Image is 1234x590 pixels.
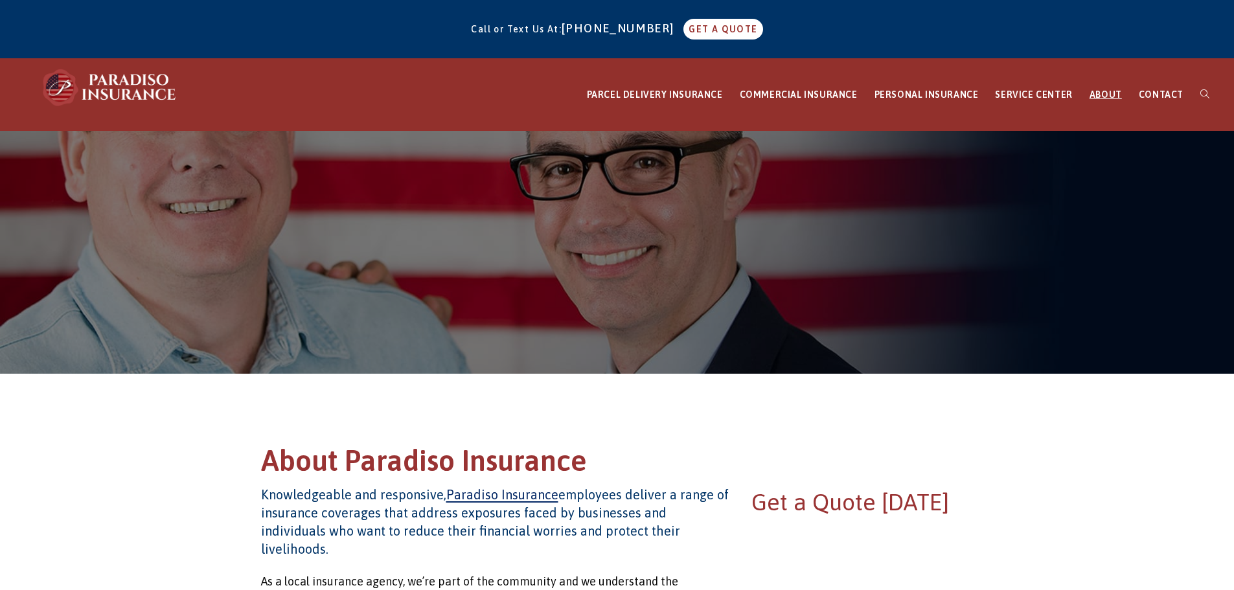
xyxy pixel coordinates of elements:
[751,486,974,518] h2: Get a Quote [DATE]
[987,59,1080,131] a: SERVICE CENTER
[731,59,866,131] a: COMMERCIAL INSURANCE
[578,59,731,131] a: PARCEL DELIVERY INSURANCE
[683,19,762,40] a: GET A QUOTE
[1139,89,1183,100] span: CONTACT
[995,89,1072,100] span: SERVICE CENTER
[562,21,681,35] a: [PHONE_NUMBER]
[1081,59,1130,131] a: ABOUT
[587,89,723,100] span: PARCEL DELIVERY INSURANCE
[740,89,858,100] span: COMMERCIAL INSURANCE
[1130,59,1192,131] a: CONTACT
[446,487,558,502] a: Paradiso Insurance
[471,24,562,34] span: Call or Text Us At:
[261,442,974,486] h1: About Paradiso Insurance
[39,68,181,107] img: Paradiso Insurance
[866,59,987,131] a: PERSONAL INSURANCE
[1090,89,1122,100] span: ABOUT
[261,486,729,558] h4: Knowledgeable and responsive, employees deliver a range of insurance coverages that address expos...
[874,89,979,100] span: PERSONAL INSURANCE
